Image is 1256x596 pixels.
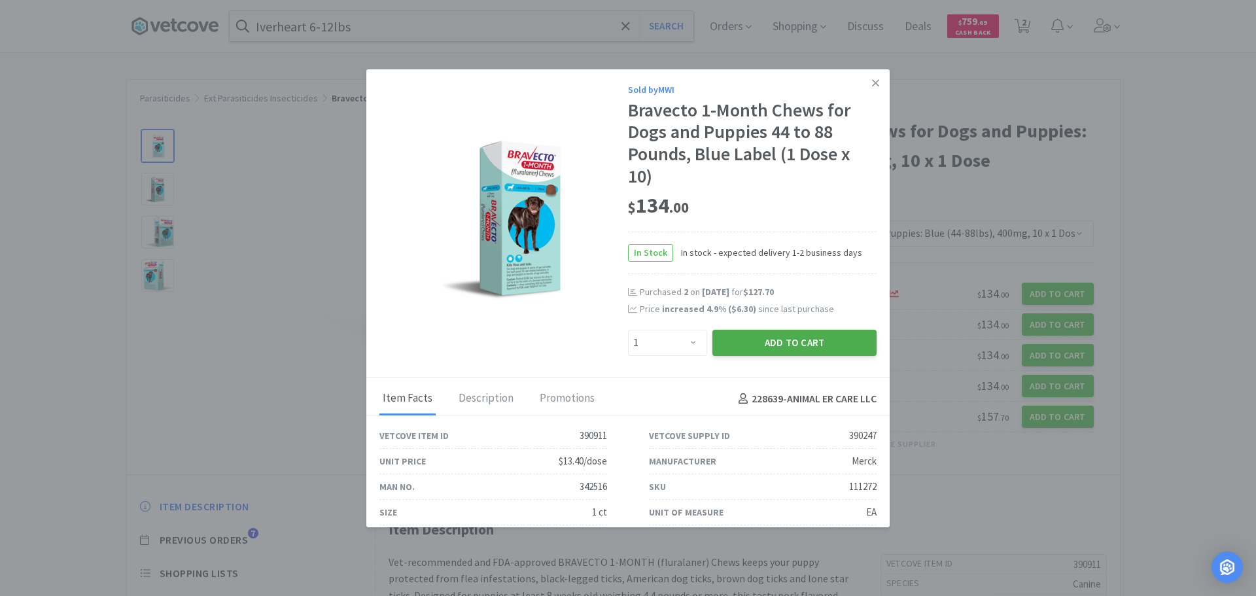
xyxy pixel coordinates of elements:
[640,302,877,316] div: Price since last purchase
[455,383,517,415] div: Description
[592,504,607,520] div: 1 ct
[580,479,607,495] div: 342516
[628,99,877,187] div: Bravecto 1-Month Chews for Dogs and Puppies 44 to 88 Pounds, Blue Label (1 Dose x 10)
[640,286,877,299] div: Purchased on for
[441,134,567,304] img: 0d887e296eda46cea190963b07ad649e_390247.png
[669,198,689,217] span: . 00
[866,504,877,520] div: EA
[733,391,877,408] h4: 228639 - ANIMAL ER CARE LLC
[852,453,877,469] div: Merck
[628,192,689,219] span: 134
[649,454,716,468] div: Manufacturer
[628,198,636,217] span: $
[1212,552,1243,583] div: Open Intercom Messenger
[379,480,415,494] div: Man No.
[743,286,774,298] span: $127.70
[649,505,724,519] div: Unit of Measure
[662,303,756,315] span: increased 4.9 % ( )
[629,245,672,261] span: In Stock
[379,505,397,519] div: Size
[379,429,449,443] div: Vetcove Item ID
[712,330,877,356] button: Add to Cart
[379,454,426,468] div: Unit Price
[536,383,598,415] div: Promotions
[702,286,729,298] span: [DATE]
[628,82,877,97] div: Sold by MWI
[849,479,877,495] div: 111272
[731,303,753,315] span: $6.30
[684,286,688,298] span: 2
[849,428,877,444] div: 390247
[649,429,730,443] div: Vetcove Supply ID
[580,428,607,444] div: 390911
[559,453,607,469] div: $13.40/dose
[649,480,666,494] div: SKU
[379,383,436,415] div: Item Facts
[673,245,862,260] span: In stock - expected delivery 1-2 business days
